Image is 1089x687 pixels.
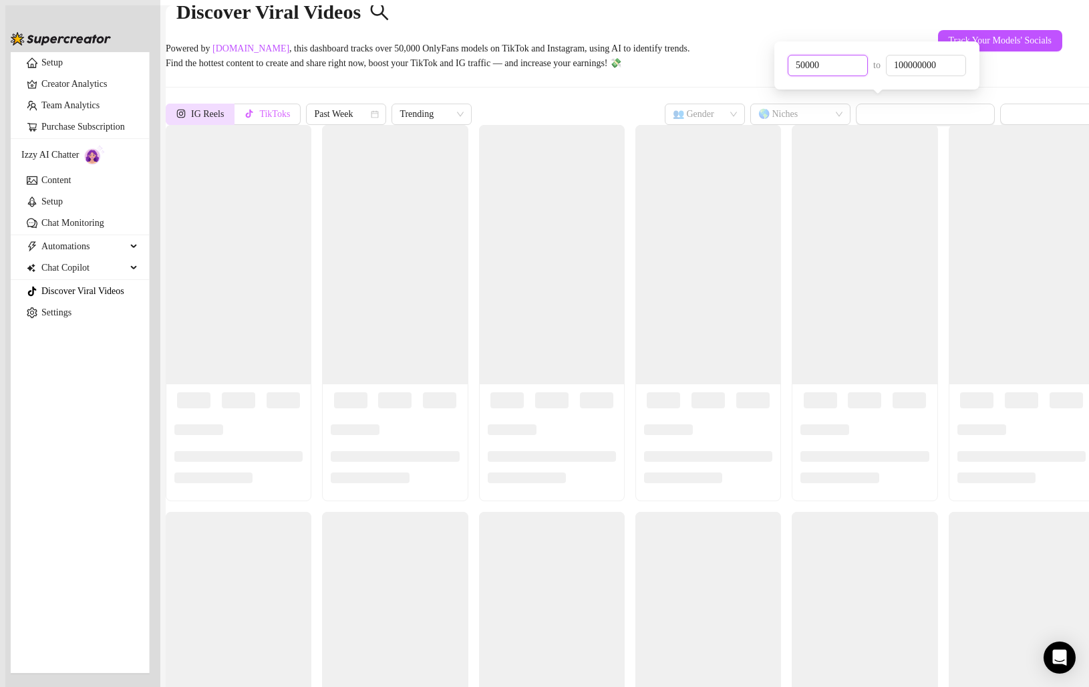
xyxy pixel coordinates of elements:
[166,41,690,71] span: Powered by , this dashboard tracks over 50,000 OnlyFans models on TikTok and Instagram, using AI ...
[27,263,35,273] img: Chat Copilot
[881,109,984,120] span: Video Views: 50K to 100M
[11,32,111,45] img: logo-BBDzfeDw.svg
[41,175,71,185] a: Content
[41,236,126,257] span: Automations
[191,104,224,124] div: IG Reels
[938,30,1062,51] button: Track Your Models' Socials
[41,218,104,228] a: Chat Monitoring
[1026,109,1084,120] span: Followers: Any
[41,74,138,95] a: Creator Analytics
[41,116,138,138] a: Purchase Subscription
[84,145,105,164] img: AI Chatter
[314,104,378,124] span: Past Week
[212,43,289,53] a: [DOMAIN_NAME]
[259,104,290,124] div: TikToks
[1044,642,1076,674] div: Open Intercom Messenger
[41,257,126,279] span: Chat Copilot
[400,104,464,124] span: Trending
[873,60,881,70] span: to
[21,148,79,162] span: Izzy AI Chatter
[867,109,876,118] span: eye
[41,286,124,296] a: Discover Viral Videos
[41,196,63,207] a: Setup
[245,109,254,118] span: tik-tok
[41,100,100,110] a: Team Analytics
[369,1,390,21] span: search
[27,241,37,252] span: thunderbolt
[1011,109,1020,118] span: team
[856,104,995,125] button: Video Views: 50K to 100M
[41,57,63,67] a: Setup
[887,55,965,76] input: Max views
[371,110,379,118] span: calendar
[788,55,867,76] input: Min views
[176,109,186,118] span: instagram
[41,307,71,317] a: Settings
[949,35,1052,46] span: Track Your Models' Socials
